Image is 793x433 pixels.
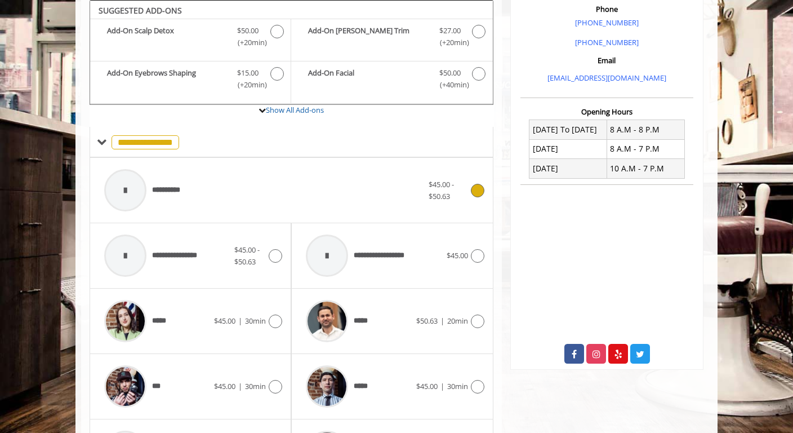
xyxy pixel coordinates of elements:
[308,67,427,91] b: Add-On Facial
[433,37,466,48] span: (+20min )
[547,73,666,83] a: [EMAIL_ADDRESS][DOMAIN_NAME]
[416,381,438,391] span: $45.00
[107,67,226,91] b: Add-On Eyebrows Shaping
[523,5,690,13] h3: Phone
[439,67,461,79] span: $50.00
[245,316,266,326] span: 30min
[607,120,684,139] td: 8 A.M - 8 P.M
[238,381,242,391] span: |
[607,139,684,158] td: 8 A.M - 7 P.M
[523,56,690,64] h3: Email
[433,79,466,91] span: (+40min )
[529,159,607,178] td: [DATE]
[429,179,454,201] span: $45.00 - $50.63
[245,381,266,391] span: 30min
[607,159,684,178] td: 10 A.M - 7 P.M
[575,37,639,47] a: [PHONE_NUMBER]
[231,79,265,91] span: (+20min )
[297,25,487,51] label: Add-On Beard Trim
[575,17,639,28] a: [PHONE_NUMBER]
[214,316,235,326] span: $45.00
[297,67,487,94] label: Add-On Facial
[439,25,461,37] span: $27.00
[237,25,259,37] span: $50.00
[234,245,260,267] span: $45.00 - $50.63
[308,25,427,48] b: Add-On [PERSON_NAME] Trim
[214,381,235,391] span: $45.00
[447,316,468,326] span: 20min
[96,67,285,94] label: Add-On Eyebrows Shaping
[231,37,265,48] span: (+20min )
[266,105,324,115] a: Show All Add-ons
[99,5,182,16] b: SUGGESTED ADD-ONS
[447,381,468,391] span: 30min
[447,250,468,260] span: $45.00
[440,316,444,326] span: |
[96,25,285,51] label: Add-On Scalp Detox
[440,381,444,391] span: |
[520,108,693,116] h3: Opening Hours
[237,67,259,79] span: $15.00
[107,25,226,48] b: Add-On Scalp Detox
[529,139,607,158] td: [DATE]
[238,316,242,326] span: |
[416,316,438,326] span: $50.63
[529,120,607,139] td: [DATE] To [DATE]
